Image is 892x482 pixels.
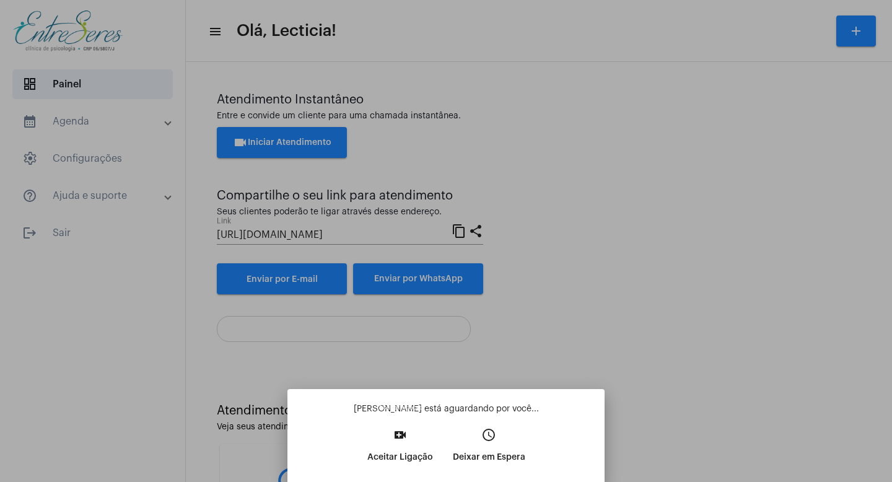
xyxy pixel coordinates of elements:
[393,427,408,442] mat-icon: video_call
[367,446,433,468] p: Aceitar Ligação
[443,424,535,477] button: Deixar em Espera
[481,427,496,442] mat-icon: access_time
[374,401,428,415] div: Aceitar ligação
[453,446,525,468] p: Deixar em Espera
[357,424,443,477] button: Aceitar Ligação
[297,403,595,415] p: [PERSON_NAME] está aguardando por você...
